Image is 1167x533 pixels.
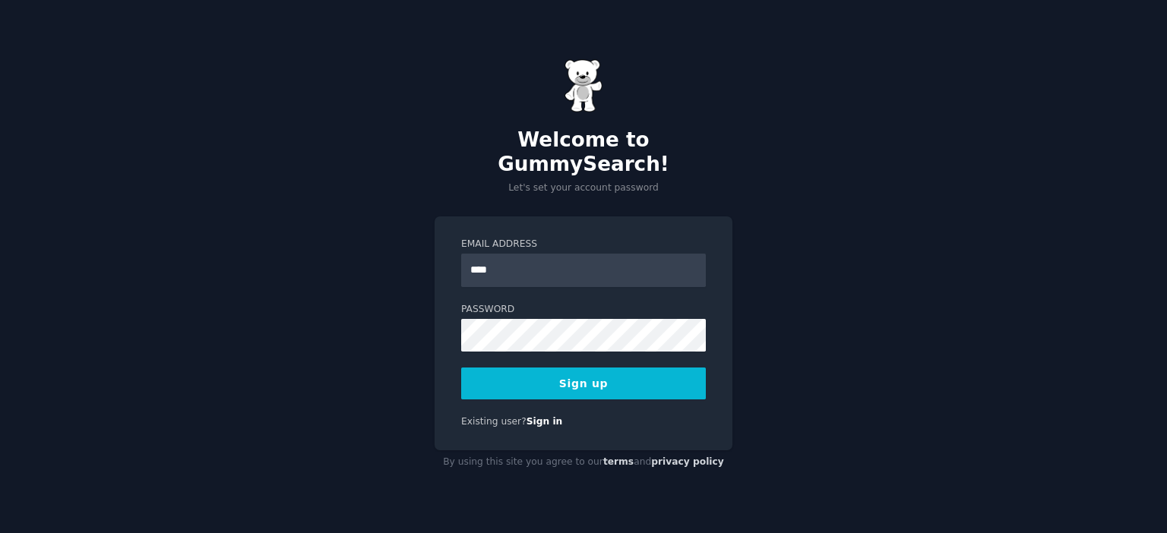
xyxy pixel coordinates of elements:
[435,128,732,176] h2: Welcome to GummySearch!
[603,456,634,467] a: terms
[461,367,706,399] button: Sign up
[461,238,706,251] label: Email Address
[461,303,706,317] label: Password
[461,416,527,427] span: Existing user?
[651,456,724,467] a: privacy policy
[435,450,732,475] div: By using this site you agree to our and
[435,181,732,195] p: Let's set your account password
[565,59,602,112] img: Gummy Bear
[527,416,563,427] a: Sign in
